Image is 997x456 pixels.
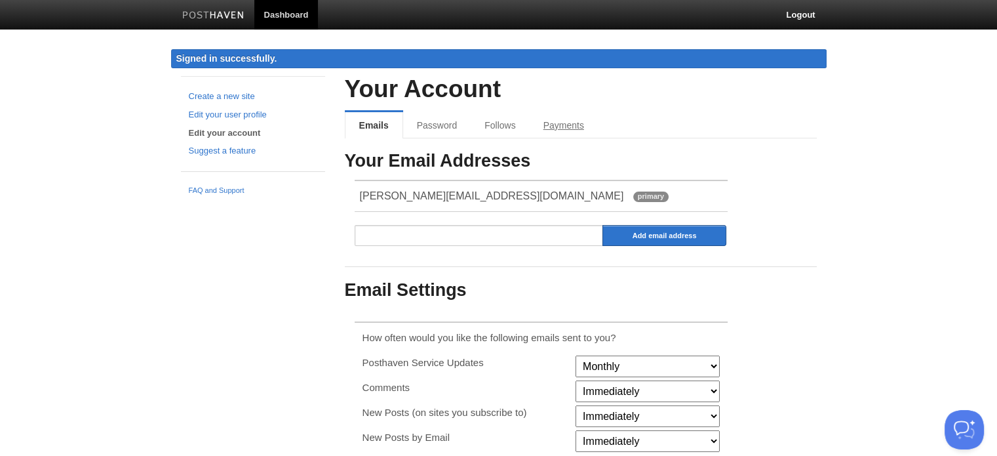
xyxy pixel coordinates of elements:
[345,152,817,171] h3: Your Email Addresses
[189,185,317,197] a: FAQ and Support
[362,405,568,419] p: New Posts (on sites you subscribe to)
[345,76,817,103] h2: Your Account
[633,192,669,202] span: primary
[182,11,244,21] img: Posthaven-bar
[602,225,727,246] input: Add email address
[362,356,568,369] p: Posthaven Service Updates
[189,127,317,140] a: Edit your account
[345,281,817,301] h3: Email Settings
[360,190,624,201] span: [PERSON_NAME][EMAIL_ADDRESS][DOMAIN_NAME]
[530,112,598,138] a: Payments
[189,108,317,122] a: Edit your user profile
[362,331,720,344] p: How often would you like the following emails sent to you?
[171,49,827,68] div: Signed in successfully.
[189,144,317,158] a: Suggest a feature
[471,112,529,138] a: Follows
[945,410,984,449] iframe: Help Scout Beacon - Open
[345,112,403,138] a: Emails
[189,90,317,104] a: Create a new site
[362,430,568,444] p: New Posts by Email
[362,381,568,394] p: Comments
[403,112,471,138] a: Password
